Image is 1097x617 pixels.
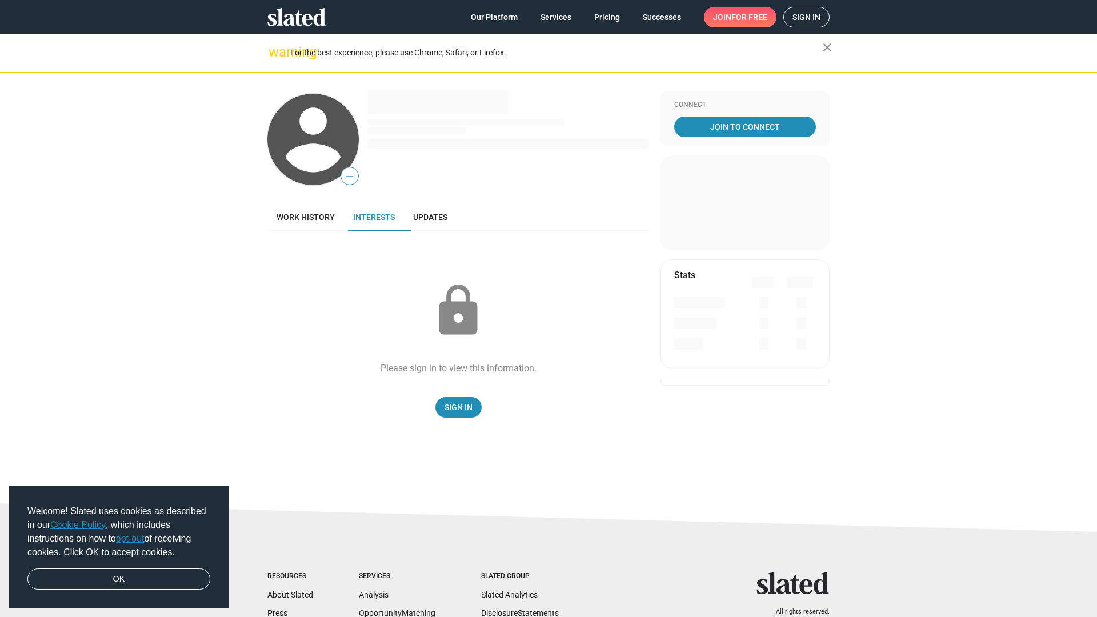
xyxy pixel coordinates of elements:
span: Our Platform [471,7,518,27]
a: Updates [404,203,457,231]
a: Sign in [783,7,830,27]
mat-icon: lock [430,282,487,339]
span: Sign In [445,397,473,418]
a: Our Platform [462,7,527,27]
a: Analysis [359,590,389,599]
a: Cookie Policy [50,520,106,530]
a: dismiss cookie message [27,568,210,590]
mat-card-title: Stats [674,269,695,281]
a: Slated Analytics [481,590,538,599]
div: Slated Group [481,572,559,581]
div: Connect [674,101,816,110]
a: Services [531,7,580,27]
a: opt-out [116,534,145,543]
div: Resources [267,572,313,581]
div: cookieconsent [9,486,229,608]
a: Joinfor free [704,7,776,27]
span: Services [541,7,571,27]
div: For the best experience, please use Chrome, Safari, or Firefox. [290,45,823,61]
a: Interests [344,203,404,231]
mat-icon: close [820,41,834,54]
a: Sign In [435,397,482,418]
span: for free [731,7,767,27]
span: Work history [277,213,335,222]
span: Successes [643,7,681,27]
span: Interests [353,213,395,222]
span: — [341,169,358,184]
a: Successes [634,7,690,27]
a: Work history [267,203,344,231]
span: Join To Connect [676,117,814,137]
mat-icon: warning [269,45,282,59]
div: Please sign in to view this information. [381,362,537,374]
span: Join [713,7,767,27]
span: Sign in [792,7,820,27]
span: Welcome! Slated uses cookies as described in our , which includes instructions on how to of recei... [27,504,210,559]
span: Pricing [594,7,620,27]
div: Services [359,572,435,581]
a: Pricing [585,7,629,27]
span: Updates [413,213,447,222]
a: About Slated [267,590,313,599]
a: Join To Connect [674,117,816,137]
